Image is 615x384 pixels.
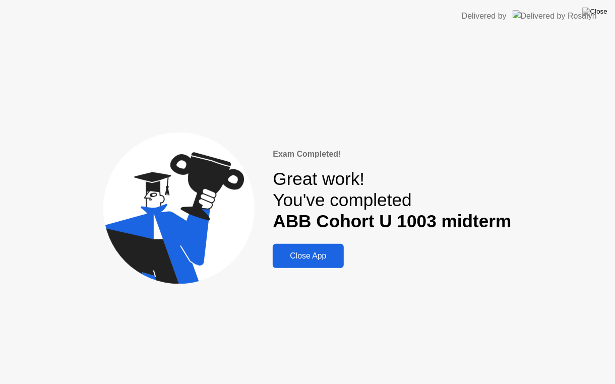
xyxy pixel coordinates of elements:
b: ABB Cohort U 1003 midterm [273,211,511,231]
button: Close App [273,244,343,268]
img: Close [582,8,607,16]
img: Delivered by Rosalyn [513,10,597,22]
div: Close App [276,251,340,261]
div: Great work! You've completed [273,168,511,232]
div: Exam Completed! [273,148,511,160]
div: Delivered by [462,10,507,22]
